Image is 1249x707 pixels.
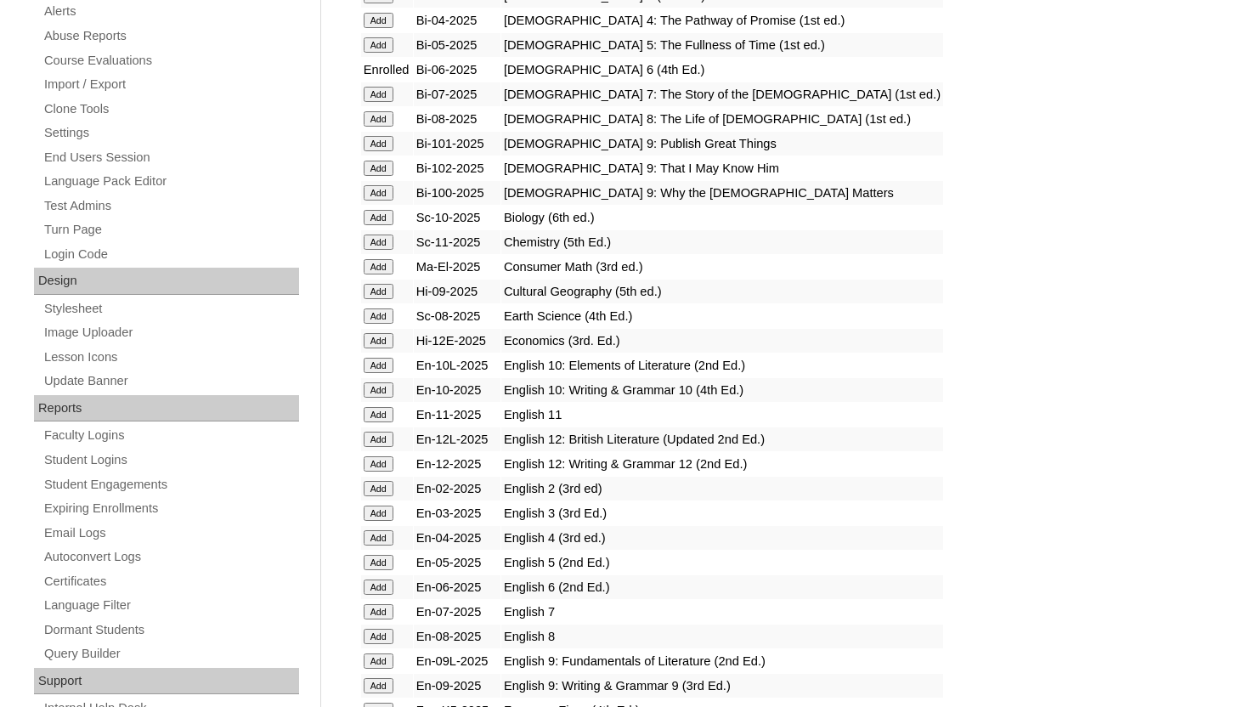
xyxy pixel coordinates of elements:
[364,481,393,496] input: Add
[364,678,393,693] input: Add
[42,474,299,495] a: Student Engagements
[361,58,413,82] td: Enrolled
[501,353,943,377] td: English 10: Elements of Literature (2nd Ed.)
[42,122,299,144] a: Settings
[42,50,299,71] a: Course Evaluations
[364,210,393,225] input: Add
[414,206,500,229] td: Sc-10-2025
[364,580,393,595] input: Add
[501,82,943,106] td: [DEMOGRAPHIC_DATA] 7: The Story of the [DEMOGRAPHIC_DATA] (1st ed.)
[364,432,393,447] input: Add
[364,407,393,422] input: Add
[501,8,943,32] td: [DEMOGRAPHIC_DATA] 4: The Pathway of Promise (1st ed.)
[501,600,943,624] td: English 7
[364,382,393,398] input: Add
[42,370,299,392] a: Update Banner
[364,506,393,521] input: Add
[414,575,500,599] td: En-06-2025
[364,629,393,644] input: Add
[42,498,299,519] a: Expiring Enrollments
[364,358,393,373] input: Add
[501,132,943,156] td: [DEMOGRAPHIC_DATA] 9: Publish Great Things
[414,255,500,279] td: Ma-El-2025
[414,674,500,698] td: En-09-2025
[34,395,299,422] div: Reports
[501,452,943,476] td: English 12: Writing & Grammar 12 (2nd Ed.)
[501,181,943,205] td: [DEMOGRAPHIC_DATA] 9: Why the [DEMOGRAPHIC_DATA] Matters
[501,304,943,328] td: Earth Science (4th Ed.)
[414,280,500,303] td: Hi-09-2025
[501,477,943,501] td: English 2 (3rd ed)
[414,107,500,131] td: Bi-08-2025
[414,501,500,525] td: En-03-2025
[364,235,393,250] input: Add
[414,452,500,476] td: En-12-2025
[42,99,299,120] a: Clone Tools
[414,649,500,673] td: En-09L-2025
[501,230,943,254] td: Chemistry (5th Ed.)
[42,147,299,168] a: End Users Session
[42,425,299,446] a: Faculty Logins
[414,58,500,82] td: Bi-06-2025
[42,643,299,665] a: Query Builder
[501,501,943,525] td: English 3 (3rd Ed.)
[364,308,393,324] input: Add
[364,161,393,176] input: Add
[42,219,299,240] a: Turn Page
[414,33,500,57] td: Bi-05-2025
[501,649,943,673] td: English 9: Fundamentals of Literature (2nd Ed.)
[501,58,943,82] td: [DEMOGRAPHIC_DATA] 6 (4th Ed.)
[414,329,500,353] td: Hi-12E-2025
[364,13,393,28] input: Add
[364,604,393,619] input: Add
[42,74,299,95] a: Import / Export
[42,546,299,568] a: Autoconvert Logs
[414,526,500,550] td: En-04-2025
[42,25,299,47] a: Abuse Reports
[42,195,299,217] a: Test Admins
[364,136,393,151] input: Add
[501,33,943,57] td: [DEMOGRAPHIC_DATA] 5: The Fullness of Time (1st ed.)
[364,37,393,53] input: Add
[364,456,393,472] input: Add
[501,255,943,279] td: Consumer Math (3rd ed.)
[501,280,943,303] td: Cultural Geography (5th ed.)
[414,378,500,402] td: En-10-2025
[34,268,299,295] div: Design
[414,82,500,106] td: Bi-07-2025
[42,171,299,192] a: Language Pack Editor
[364,555,393,570] input: Add
[364,284,393,299] input: Add
[364,333,393,348] input: Add
[414,403,500,427] td: En-11-2025
[414,427,500,451] td: En-12L-2025
[42,595,299,616] a: Language Filter
[42,322,299,343] a: Image Uploader
[42,571,299,592] a: Certificates
[414,156,500,180] td: Bi-102-2025
[501,378,943,402] td: English 10: Writing & Grammar 10 (4th Ed.)
[414,477,500,501] td: En-02-2025
[414,181,500,205] td: Bi-100-2025
[414,8,500,32] td: Bi-04-2025
[501,625,943,648] td: English 8
[42,298,299,320] a: Stylesheet
[501,403,943,427] td: English 11
[364,111,393,127] input: Add
[414,230,500,254] td: Sc-11-2025
[501,206,943,229] td: Biology (6th ed.)
[364,87,393,102] input: Add
[501,674,943,698] td: English 9: Writing & Grammar 9 (3rd Ed.)
[42,523,299,544] a: Email Logs
[364,185,393,201] input: Add
[501,551,943,574] td: English 5 (2nd Ed.)
[42,347,299,368] a: Lesson Icons
[364,259,393,274] input: Add
[414,353,500,377] td: En-10L-2025
[42,450,299,471] a: Student Logins
[34,668,299,695] div: Support
[501,575,943,599] td: English 6 (2nd Ed.)
[414,551,500,574] td: En-05-2025
[414,600,500,624] td: En-07-2025
[364,530,393,546] input: Add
